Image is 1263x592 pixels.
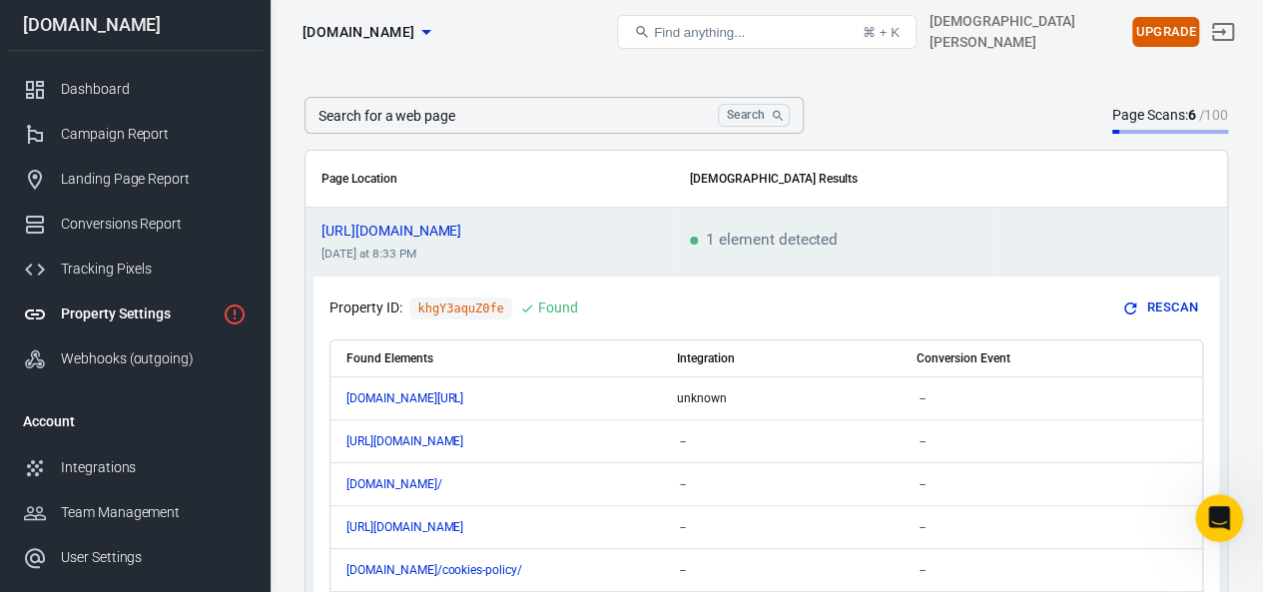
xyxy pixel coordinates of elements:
span: Find anything... [654,25,745,40]
button: Upgrade [1132,17,1199,48]
div: Landing Page Report [61,169,247,190]
div: Campaign Report [61,124,247,145]
div: Tracking Pixels [61,259,247,280]
a: Integrations [7,445,263,490]
span: blogsspace.online [303,20,414,45]
span: https://blogsspace.online/home/ [346,521,499,533]
div: [DOMAIN_NAME] [7,16,263,34]
span: https://blogsspace.online/home/#main [346,435,499,447]
div: Integrations [61,457,247,478]
div: User Settings [61,547,247,568]
span: https://blogsspace.online/home/ [321,224,497,238]
span: － [677,477,689,491]
iframe: Intercom live chat [1195,494,1243,542]
a: Sign out [1199,8,1247,56]
span: － [917,520,929,534]
div: Dashboard [61,79,247,100]
code: khgY3aquZ0fe [409,297,511,319]
th: Page Location [306,151,674,208]
a: Tracking Pixels [7,247,263,292]
span: － [917,477,929,491]
svg: Property is not installed yet [223,302,247,326]
li: Account [7,397,263,445]
span: / [1198,107,1228,123]
div: Page Scans: [1112,105,1228,126]
div: Property Settings [61,303,215,324]
a: Landing Page Report [7,157,263,202]
strong: 6 [1187,107,1195,123]
div: ⌘ + K [863,25,900,40]
span: － [677,520,689,534]
span: － [917,391,929,405]
button: Search [718,104,790,127]
a: Dashboard [7,67,263,112]
a: Campaign Report [7,112,263,157]
p: Property ID: [329,297,401,318]
span: 100 [1204,107,1228,123]
span: － [917,563,929,577]
span: blogsspace.online/cookies-policy/ [346,564,558,576]
a: Team Management [7,490,263,535]
div: Webhooks (outgoing) [61,348,247,369]
a: User Settings [7,535,263,580]
input: https://example.com/categories/top-brands [305,97,710,134]
div: Found [538,296,578,320]
th: [DEMOGRAPHIC_DATA] Results [674,151,1227,208]
time: 2025-09-25T20:33:57+05:00 [321,247,416,261]
button: Rescan [1118,293,1203,323]
span: － [677,563,689,577]
a: Conversions Report [7,202,263,247]
span: blogsspace.online/ [346,478,477,490]
div: Account id: G7gkrMRQ [930,11,1124,53]
a: Property Settings [7,292,263,336]
a: Webhooks (outgoing) [7,336,263,381]
span: － [917,434,929,448]
th: Integration [661,340,901,377]
div: Conversions Report [61,214,247,235]
span: unknown [677,391,727,405]
div: Team Management [61,502,247,523]
span: － [677,434,689,448]
th: Conversion Event [901,340,1140,377]
span: www.kadencewp.com/ [346,392,499,404]
button: Find anything...⌘ + K [617,15,917,49]
button: [DOMAIN_NAME] [295,14,438,51]
th: Found Elements [330,340,661,377]
span: 1 element detected [690,233,838,251]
